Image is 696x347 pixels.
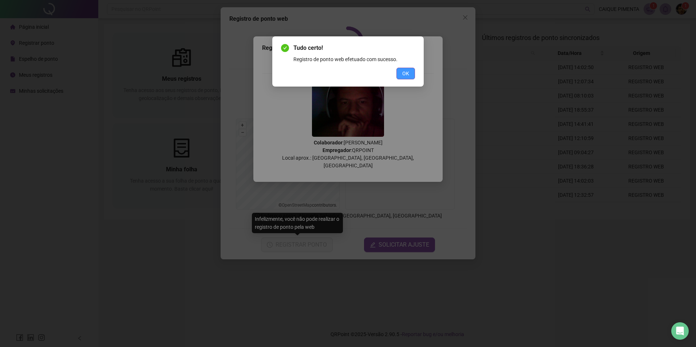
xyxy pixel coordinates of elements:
[293,55,415,63] div: Registro de ponto web efetuado com sucesso.
[293,44,415,52] span: Tudo certo!
[402,69,409,77] span: OK
[396,68,415,79] button: OK
[281,44,289,52] span: check-circle
[671,322,689,340] div: Open Intercom Messenger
